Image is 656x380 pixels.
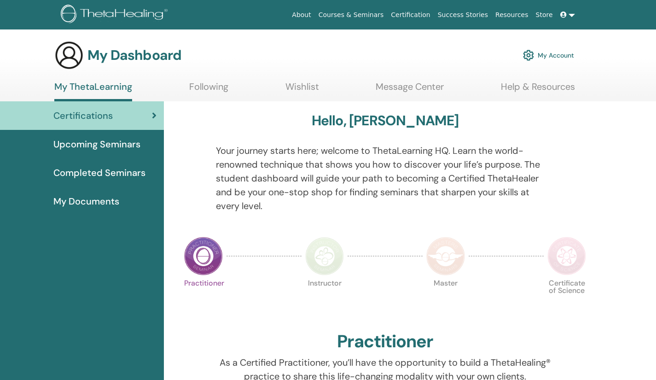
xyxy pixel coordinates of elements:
a: Wishlist [285,81,319,99]
span: My Documents [53,194,119,208]
p: Certificate of Science [547,280,586,318]
img: Instructor [305,237,344,275]
a: About [288,6,314,23]
a: Success Stories [434,6,492,23]
img: Master [426,237,465,275]
a: My ThetaLearning [54,81,132,101]
img: logo.png [61,5,171,25]
a: My Account [523,45,574,65]
a: Resources [492,6,532,23]
a: Message Center [376,81,444,99]
a: Courses & Seminars [315,6,388,23]
span: Upcoming Seminars [53,137,140,151]
h3: Hello, [PERSON_NAME] [312,112,459,129]
img: Certificate of Science [547,237,586,275]
p: Practitioner [184,280,223,318]
h2: Practitioner [337,331,433,352]
a: Following [189,81,228,99]
img: generic-user-icon.jpg [54,41,84,70]
span: Certifications [53,109,113,123]
p: Instructor [305,280,344,318]
p: Master [426,280,465,318]
img: Practitioner [184,237,223,275]
h3: My Dashboard [87,47,181,64]
span: Completed Seminars [53,166,145,180]
p: Your journey starts here; welcome to ThetaLearning HQ. Learn the world-renowned technique that sh... [216,144,555,213]
a: Certification [387,6,434,23]
a: Store [532,6,557,23]
a: Help & Resources [501,81,575,99]
img: cog.svg [523,47,534,63]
